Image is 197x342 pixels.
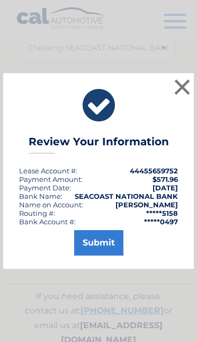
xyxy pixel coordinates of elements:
strong: SEACOAST NATIONAL BANK [75,192,178,200]
span: $571.96 [153,175,178,183]
span: Payment Date [19,183,69,192]
div: Routing #: [19,209,55,217]
div: Name on Account: [19,200,83,209]
strong: [PERSON_NAME] [115,200,178,209]
span: [DATE] [153,183,178,192]
div: : [19,183,71,192]
div: Lease Account #: [19,166,77,175]
div: Bank Name: [19,192,62,200]
strong: 44455659752 [130,166,178,175]
h3: Review Your Information [29,135,169,154]
div: Bank Account #: [19,217,76,226]
button: Submit [74,230,123,256]
div: Payment Amount: [19,175,83,183]
button: × [172,76,193,98]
